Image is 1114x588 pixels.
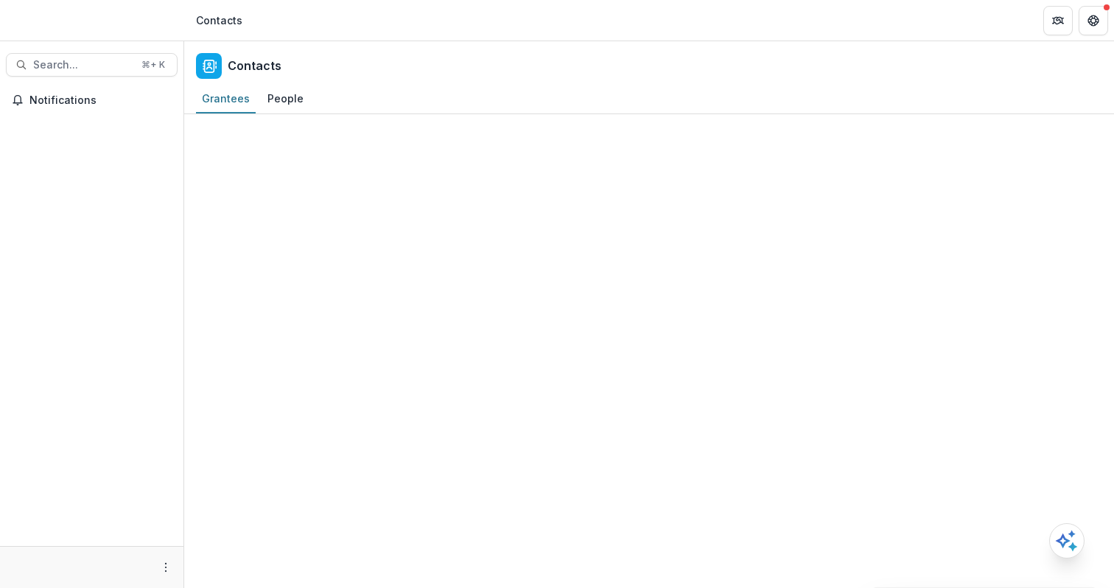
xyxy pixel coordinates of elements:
button: Partners [1043,6,1073,35]
div: Contacts [196,13,242,28]
button: Search... [6,53,178,77]
nav: breadcrumb [190,10,248,31]
button: Notifications [6,88,178,112]
button: Open AI Assistant [1049,523,1085,559]
div: People [262,88,309,109]
button: Get Help [1079,6,1108,35]
div: Grantees [196,88,256,109]
span: Notifications [29,94,172,107]
a: People [262,85,309,113]
button: More [157,559,175,576]
h2: Contacts [228,59,281,73]
div: ⌘ + K [139,57,168,73]
a: Grantees [196,85,256,113]
span: Search... [33,59,133,71]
